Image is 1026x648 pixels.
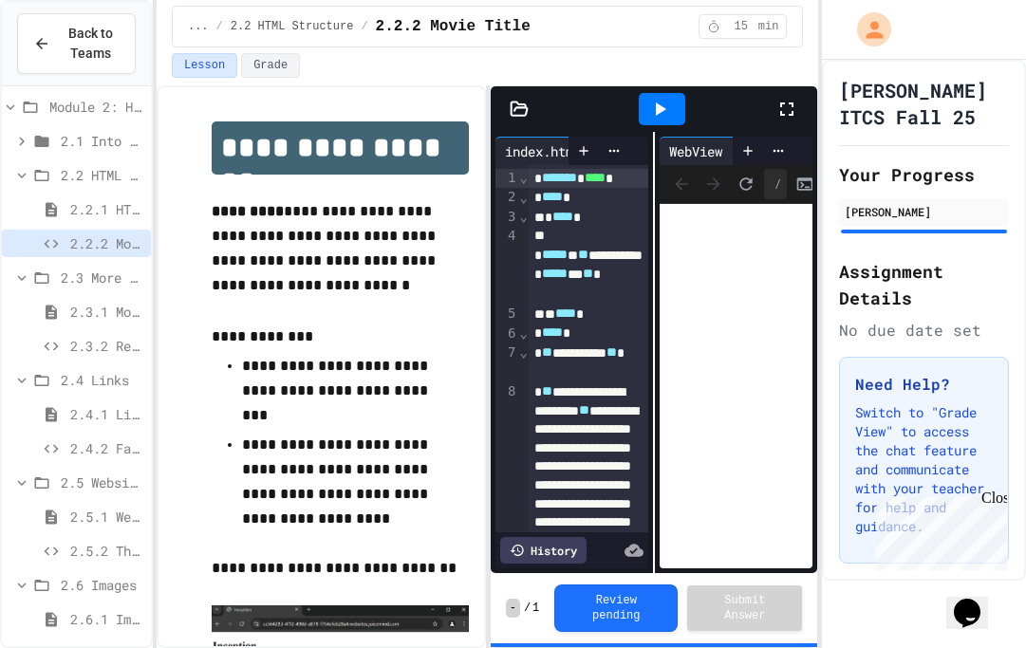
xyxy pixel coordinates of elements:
span: 2.5.2 The Maze [70,541,143,561]
span: 2.4 Links [61,370,143,390]
div: WebView [660,137,781,165]
span: 15 [726,19,756,34]
div: [PERSON_NAME] [845,203,1003,220]
div: Chat with us now!Close [8,8,131,120]
div: No due date set [839,319,1009,342]
button: Grade [241,53,300,78]
span: Forward [700,170,728,198]
h2: Assignment Details [839,258,1009,311]
span: / [361,19,367,34]
span: 2.2.1 HTML Structure [70,199,143,219]
span: Back [667,170,696,198]
span: 2.6.1 Images [70,609,143,629]
span: 2.2.2 Movie Title [70,233,143,253]
div: History [500,537,587,564]
div: 2 [495,188,519,207]
span: 2.3.1 More HTML Tags [70,302,143,322]
button: Refresh [732,170,760,198]
span: / [216,19,223,34]
span: Fold line [519,344,529,360]
span: Submit Answer [702,593,787,623]
span: 2.5 Websites [61,472,143,492]
iframe: chat widget [868,490,1007,570]
div: 1 [495,169,519,188]
div: 3 [495,208,519,227]
span: 2.3.2 Restaurant Menu [70,336,143,356]
div: index.html [495,141,590,161]
span: 2.2 HTML Structure [231,19,354,34]
span: 2.3 More HTML tags [61,268,143,287]
span: 2.2 HTML Structure [61,165,143,185]
span: min [758,19,779,34]
div: 7 [495,343,519,382]
span: 2.1 Into to HTML [61,131,143,151]
h1: [PERSON_NAME] ITCS Fall 25 [839,77,1009,130]
span: 1 [532,601,539,616]
span: 2.4.1 Links [70,404,143,424]
h3: Need Help? [855,373,993,396]
span: Fold line [519,170,529,185]
span: 2.5.1 Websites [70,507,143,527]
div: 4 [495,227,519,305]
div: 6 [495,324,519,343]
span: / [524,601,531,616]
div: My Account [837,8,896,51]
span: Module 2: HTML [49,97,143,117]
div: index.html [495,137,614,165]
button: Lesson [172,53,237,78]
span: Fold line [519,325,529,341]
iframe: chat widget [946,572,1007,629]
p: Switch to "Grade View" to access the chat feature and communicate with your teacher for help and ... [855,403,993,536]
div: / [764,169,787,199]
span: Back to Teams [62,24,120,64]
span: ... [188,19,209,34]
button: Back to Teams [17,13,136,74]
h2: Your Progress [839,161,1009,188]
span: Fold line [519,209,529,224]
span: 2.4.2 Favorite Links [70,438,143,458]
span: 2.6 Images [61,575,143,595]
div: 5 [495,305,519,324]
div: WebView [660,141,732,161]
span: 2.2.2 Movie Title [376,15,531,38]
iframe: Web Preview [660,204,812,569]
button: Console [791,170,819,198]
span: - [506,599,520,618]
button: Review pending [554,584,678,632]
button: Submit Answer [687,585,802,631]
span: Fold line [519,190,529,205]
